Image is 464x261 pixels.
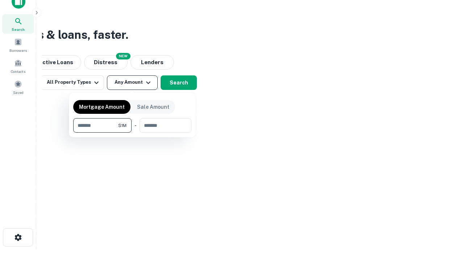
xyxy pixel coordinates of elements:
[118,122,127,129] span: $1M
[428,203,464,238] iframe: Chat Widget
[79,103,125,111] p: Mortgage Amount
[134,118,137,133] div: -
[137,103,169,111] p: Sale Amount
